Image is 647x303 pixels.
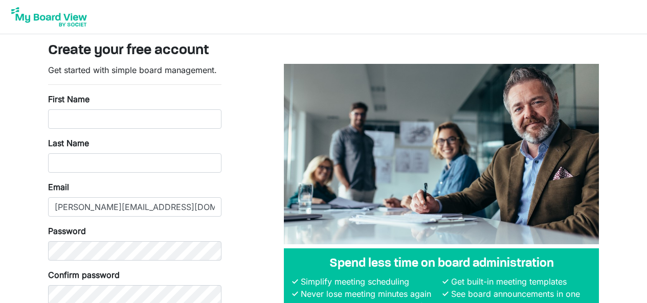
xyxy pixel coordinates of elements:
[48,65,217,75] span: Get started with simple board management.
[284,64,599,244] img: A photograph of board members sitting at a table
[298,288,440,300] li: Never lose meeting minutes again
[48,93,90,105] label: First Name
[48,269,120,281] label: Confirm password
[8,4,90,30] img: My Board View Logo
[298,275,440,288] li: Simplify meeting scheduling
[292,257,591,271] h4: Spend less time on board administration
[48,137,89,149] label: Last Name
[48,225,86,237] label: Password
[48,181,69,193] label: Email
[48,42,599,60] h3: Create your free account
[449,275,591,288] li: Get built-in meeting templates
